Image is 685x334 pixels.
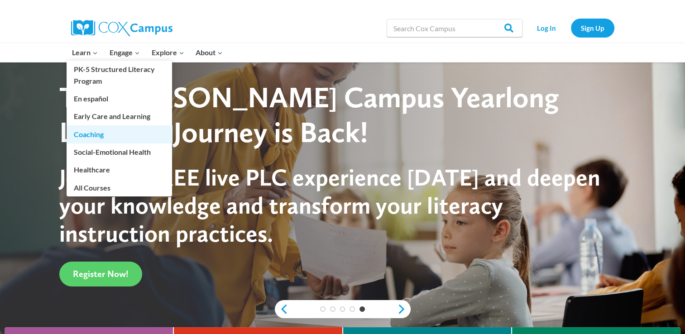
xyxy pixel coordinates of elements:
[67,43,229,62] nav: Primary Navigation
[330,306,335,312] a: 2
[571,19,614,37] a: Sign Up
[67,61,172,90] a: PK-5 Structured Literacy Program
[320,306,326,312] a: 1
[275,304,288,315] a: previous
[71,20,172,36] img: Cox Campus
[275,300,411,318] div: content slider buttons
[146,43,190,62] button: Child menu of Explore
[67,179,172,196] a: All Courses
[527,19,566,37] a: Log In
[387,19,522,37] input: Search Cox Campus
[190,43,229,62] button: Child menu of About
[527,19,614,37] nav: Secondary Navigation
[359,306,365,312] a: 5
[59,163,600,248] span: Join this FREE live PLC experience [DATE] and deepen your knowledge and transform your literacy i...
[67,43,104,62] button: Child menu of Learn
[67,161,172,178] a: Healthcare
[73,268,129,279] span: Register Now!
[67,90,172,107] a: En español
[397,304,411,315] a: next
[67,143,172,161] a: Social-Emotional Health
[104,43,146,62] button: Child menu of Engage
[350,306,355,312] a: 4
[67,125,172,143] a: Coaching
[59,80,608,150] div: The [PERSON_NAME] Campus Yearlong Learning Journey is Back!
[67,108,172,125] a: Early Care and Learning
[59,262,142,286] a: Register Now!
[340,306,345,312] a: 3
